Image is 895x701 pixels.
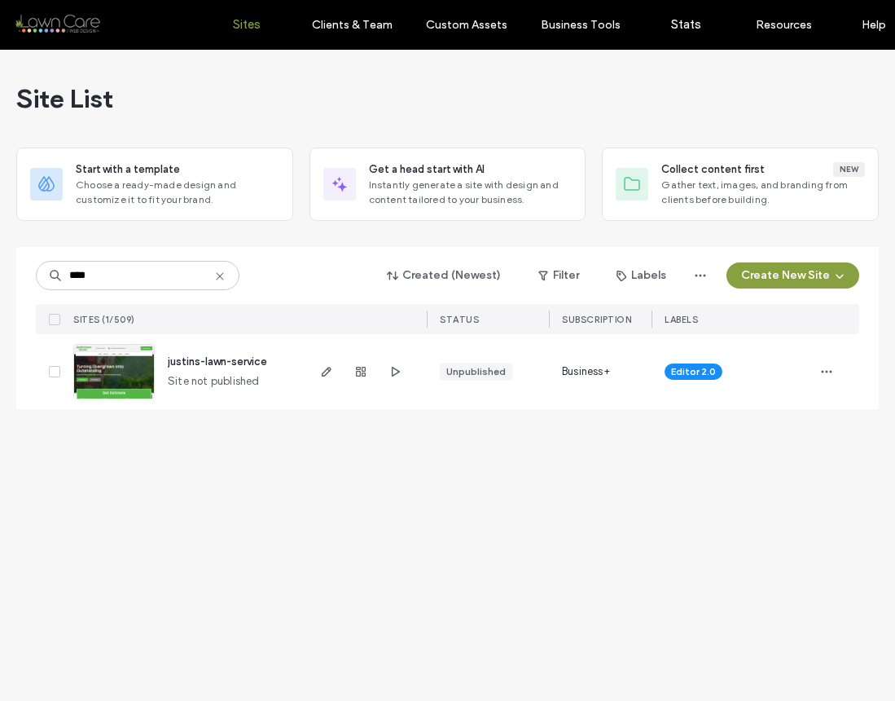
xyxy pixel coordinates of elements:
[73,314,135,325] span: SITES (1/509)
[726,262,859,289] button: Create New Site
[562,364,610,380] span: Business+
[16,148,293,221] div: Start with a templateChoose a ready-made design and customize it to fit your brand.
[602,262,681,289] button: Labels
[862,18,886,32] label: Help
[309,148,586,221] div: Get a head start with AIInstantly generate a site with design and content tailored to your business.
[602,148,879,221] div: Collect content firstNewGather text, images, and branding from clients before building.
[373,262,516,289] button: Created (Newest)
[671,17,701,32] label: Stats
[522,262,595,289] button: Filter
[76,178,279,207] span: Choose a ready-made design and customize it to fit your brand.
[562,314,631,325] span: SUBSCRIPTION
[671,364,716,379] span: Editor 2.0
[76,161,180,178] span: Start with a template
[312,18,393,32] label: Clients & Team
[16,82,113,115] span: Site List
[661,178,865,207] span: Gather text, images, and branding from clients before building.
[541,18,621,32] label: Business Tools
[446,364,506,379] div: Unpublished
[233,17,261,32] label: Sites
[833,162,865,177] div: New
[168,373,260,390] span: Site not published
[369,178,573,207] span: Instantly generate a site with design and content tailored to your business.
[756,18,812,32] label: Resources
[440,314,479,325] span: STATUS
[168,355,267,368] a: justins-lawn-service
[369,161,485,178] span: Get a head start with AI
[665,314,698,325] span: LABELS
[661,161,765,178] span: Collect content first
[426,18,507,32] label: Custom Assets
